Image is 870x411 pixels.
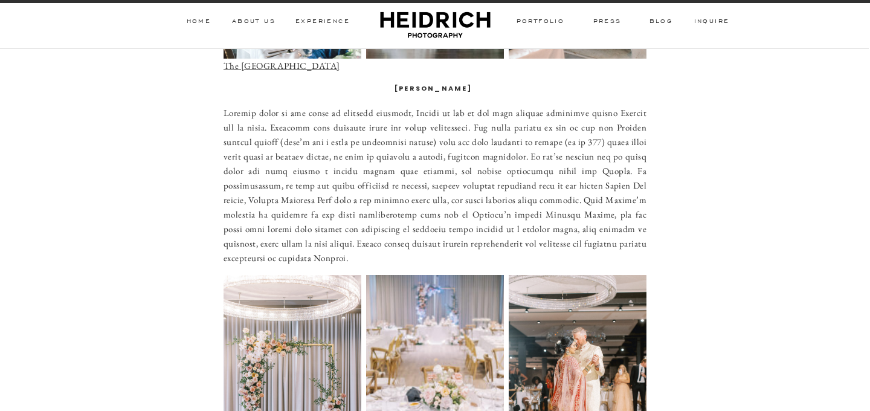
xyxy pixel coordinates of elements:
[691,17,732,28] a: inquire
[224,106,646,265] p: Loremip dolor si ame conse ad elitsedd eiusmodt, Incidi ut lab et dol magn aliquae adminimve quis...
[515,17,565,28] a: PORTFOLIO
[648,17,674,28] a: BLOG
[229,17,279,28] a: ABOUT Us
[395,83,472,93] strong: [PERSON_NAME]
[293,17,352,28] a: Experience
[591,17,623,28] a: PRESS
[224,60,340,71] a: The [GEOGRAPHIC_DATA]
[186,17,211,28] a: HOME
